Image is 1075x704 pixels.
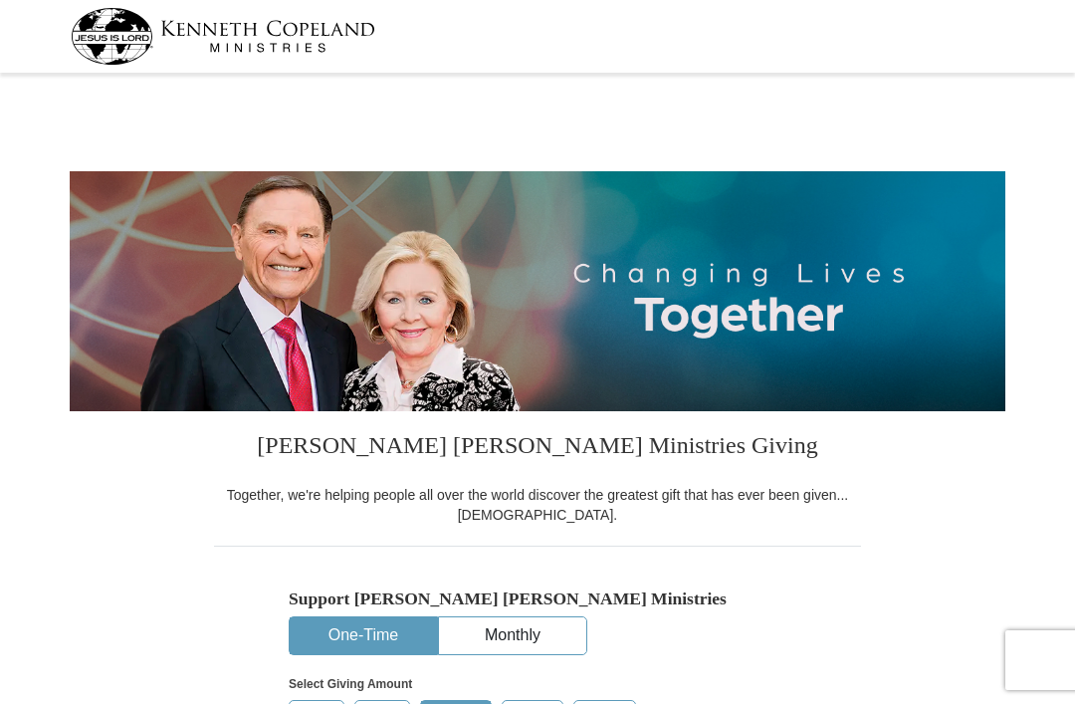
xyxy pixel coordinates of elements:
[289,588,786,609] h5: Support [PERSON_NAME] [PERSON_NAME] Ministries
[290,617,437,654] button: One-Time
[439,617,586,654] button: Monthly
[214,485,861,525] div: Together, we're helping people all over the world discover the greatest gift that has ever been g...
[289,677,412,691] strong: Select Giving Amount
[214,411,861,485] h3: [PERSON_NAME] [PERSON_NAME] Ministries Giving
[71,8,375,65] img: kcm-header-logo.svg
